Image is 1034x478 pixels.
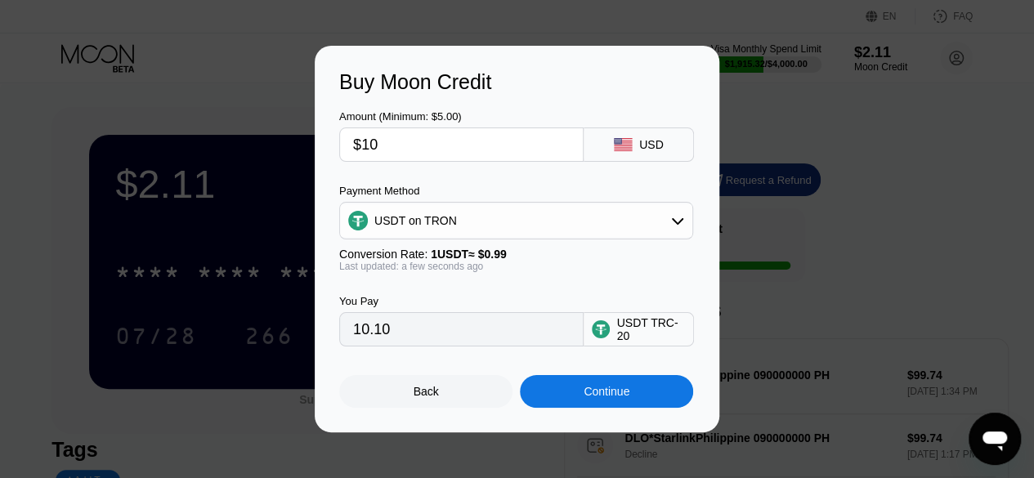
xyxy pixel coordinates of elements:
input: $0.00 [353,128,570,161]
div: Continue [520,375,693,408]
iframe: Button to launch messaging window [969,413,1021,465]
div: Back [339,375,513,408]
div: USD [639,138,664,151]
div: USDT on TRON [340,204,692,237]
span: 1 USDT ≈ $0.99 [431,248,507,261]
div: USDT TRC-20 [616,316,685,342]
div: Conversion Rate: [339,248,693,261]
div: Buy Moon Credit [339,70,695,94]
div: Back [414,385,439,398]
div: USDT on TRON [374,214,457,227]
div: Amount (Minimum: $5.00) [339,110,584,123]
div: Payment Method [339,185,693,197]
div: Continue [584,385,629,398]
div: You Pay [339,295,584,307]
div: Last updated: a few seconds ago [339,261,693,272]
